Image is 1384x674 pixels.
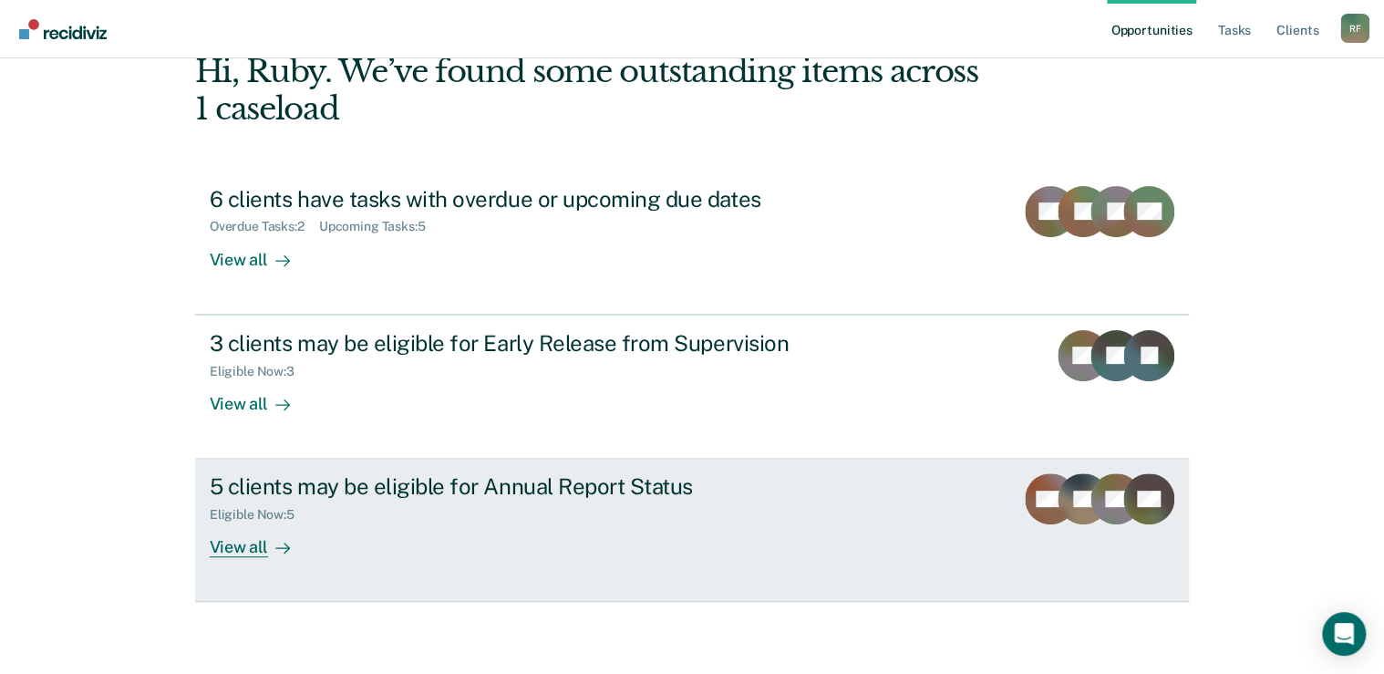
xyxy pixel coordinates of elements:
div: R F [1340,14,1369,43]
a: 5 clients may be eligible for Annual Report StatusEligible Now:5View all [195,459,1190,602]
div: 6 clients have tasks with overdue or upcoming due dates [210,186,850,213]
div: View all [210,523,312,558]
button: Profile dropdown button [1340,14,1369,43]
div: Upcoming Tasks : 5 [319,219,440,234]
div: View all [210,234,312,270]
div: Hi, Ruby. We’ve found some outstanding items across 1 caseload [195,53,990,128]
div: Eligible Now : 3 [210,364,309,379]
img: Recidiviz [19,19,107,39]
div: 3 clients may be eligible for Early Release from Supervision [210,330,850,357]
div: View all [210,378,312,414]
div: Eligible Now : 5 [210,507,309,523]
div: Overdue Tasks : 2 [210,219,319,234]
div: 5 clients may be eligible for Annual Report Status [210,473,850,500]
a: 3 clients may be eligible for Early Release from SupervisionEligible Now:3View all [195,315,1190,459]
div: Open Intercom Messenger [1322,612,1366,656]
a: 6 clients have tasks with overdue or upcoming due datesOverdue Tasks:2Upcoming Tasks:5View all [195,171,1190,315]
